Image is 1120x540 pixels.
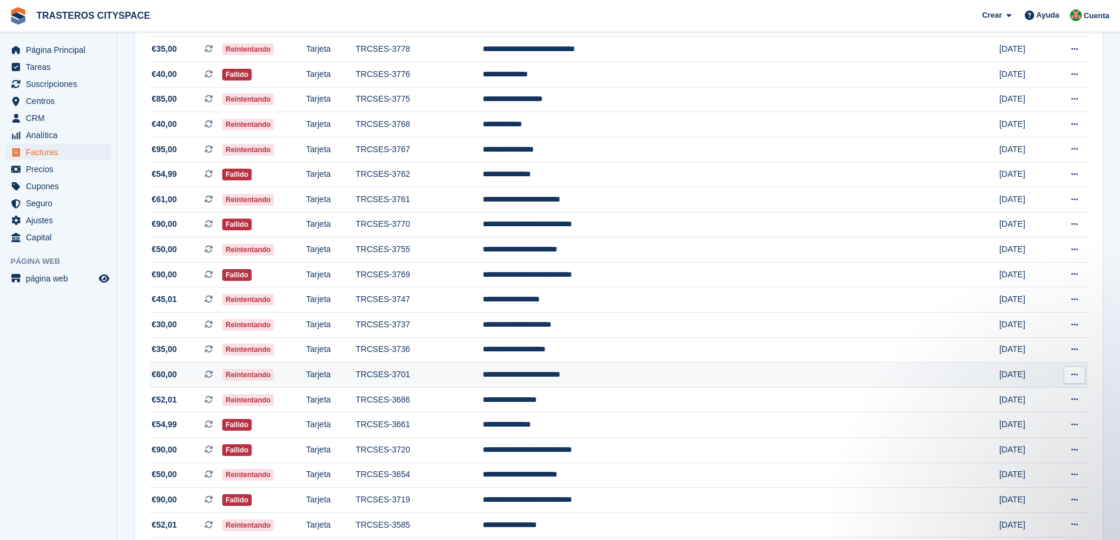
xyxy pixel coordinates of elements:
[306,512,356,538] td: Tarjeta
[356,62,483,88] td: TRCSES-3776
[999,262,1049,287] td: [DATE]
[6,270,111,287] a: menú
[999,112,1049,137] td: [DATE]
[97,271,111,286] a: Vista previa de la tienda
[356,212,483,237] td: TRCSES-3770
[32,6,155,25] a: TRASTEROS CITYSPACE
[999,87,1049,112] td: [DATE]
[356,237,483,263] td: TRCSES-3755
[999,237,1049,263] td: [DATE]
[152,468,177,481] span: €50,00
[6,42,111,58] a: menu
[356,187,483,213] td: TRCSES-3761
[222,169,252,180] span: Fallido
[356,313,483,338] td: TRCSES-3737
[999,37,1049,62] td: [DATE]
[306,237,356,263] td: Tarjeta
[222,394,275,406] span: Reintentando
[356,87,483,112] td: TRCSES-3775
[306,187,356,213] td: Tarjeta
[152,368,177,381] span: €60,00
[306,262,356,287] td: Tarjeta
[152,118,177,130] span: €40,00
[26,59,96,75] span: Tareas
[26,76,96,92] span: Suscripciones
[356,363,483,388] td: TRCSES-3701
[152,269,177,281] span: €90,00
[152,293,177,306] span: €45,01
[999,363,1049,388] td: [DATE]
[306,313,356,338] td: Tarjeta
[222,494,252,506] span: Fallido
[222,294,275,306] span: Reintentando
[6,93,111,109] a: menu
[306,62,356,88] td: Tarjeta
[26,110,96,126] span: CRM
[982,9,1002,21] span: Crear
[6,178,111,194] a: menu
[999,512,1049,538] td: [DATE]
[306,337,356,363] td: Tarjeta
[356,262,483,287] td: TRCSES-3769
[222,144,275,156] span: Reintentando
[26,144,96,160] span: Facturas
[26,161,96,177] span: Precios
[26,93,96,109] span: Centros
[6,76,111,92] a: menu
[26,229,96,246] span: Capital
[9,7,27,25] img: stora-icon-8386f47178a22dfd0bd8f6a31ec36ba5ce8667c1dd55bd0f319d3a0aa187defe.svg
[152,394,177,406] span: €52,01
[999,337,1049,363] td: [DATE]
[306,87,356,112] td: Tarjeta
[356,462,483,488] td: TRCSES-3654
[999,412,1049,438] td: [DATE]
[222,219,252,230] span: Fallido
[152,494,177,506] span: €90,00
[6,229,111,246] a: menu
[6,195,111,212] a: menu
[306,363,356,388] td: Tarjeta
[999,437,1049,462] td: [DATE]
[26,270,96,287] span: página web
[222,69,252,81] span: Fallido
[356,488,483,513] td: TRCSES-3719
[999,162,1049,187] td: [DATE]
[356,387,483,412] td: TRCSES-3686
[152,218,177,230] span: €90,00
[6,212,111,229] a: menu
[999,462,1049,488] td: [DATE]
[152,193,177,206] span: €61,00
[999,212,1049,237] td: [DATE]
[306,287,356,313] td: Tarjeta
[356,287,483,313] td: TRCSES-3747
[152,418,177,431] span: €54,99
[26,195,96,212] span: Seguro
[152,143,177,156] span: €95,00
[222,419,252,431] span: Fallido
[26,178,96,194] span: Cupones
[356,512,483,538] td: TRCSES-3585
[152,519,177,531] span: €52,01
[26,42,96,58] span: Página Principal
[26,212,96,229] span: Ajustes
[999,62,1049,88] td: [DATE]
[152,168,177,180] span: €54,99
[152,243,177,256] span: €50,00
[6,110,111,126] a: menu
[1070,9,1082,21] img: CitySpace
[306,112,356,137] td: Tarjeta
[356,112,483,137] td: TRCSES-3768
[306,462,356,488] td: Tarjeta
[356,337,483,363] td: TRCSES-3736
[152,343,177,355] span: €35,00
[222,344,275,355] span: Reintentando
[222,119,275,130] span: Reintentando
[152,444,177,456] span: €90,00
[6,59,111,75] a: menu
[222,93,275,105] span: Reintentando
[1037,9,1059,21] span: Ayuda
[26,127,96,143] span: Analítica
[356,162,483,187] td: TRCSES-3762
[999,187,1049,213] td: [DATE]
[999,488,1049,513] td: [DATE]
